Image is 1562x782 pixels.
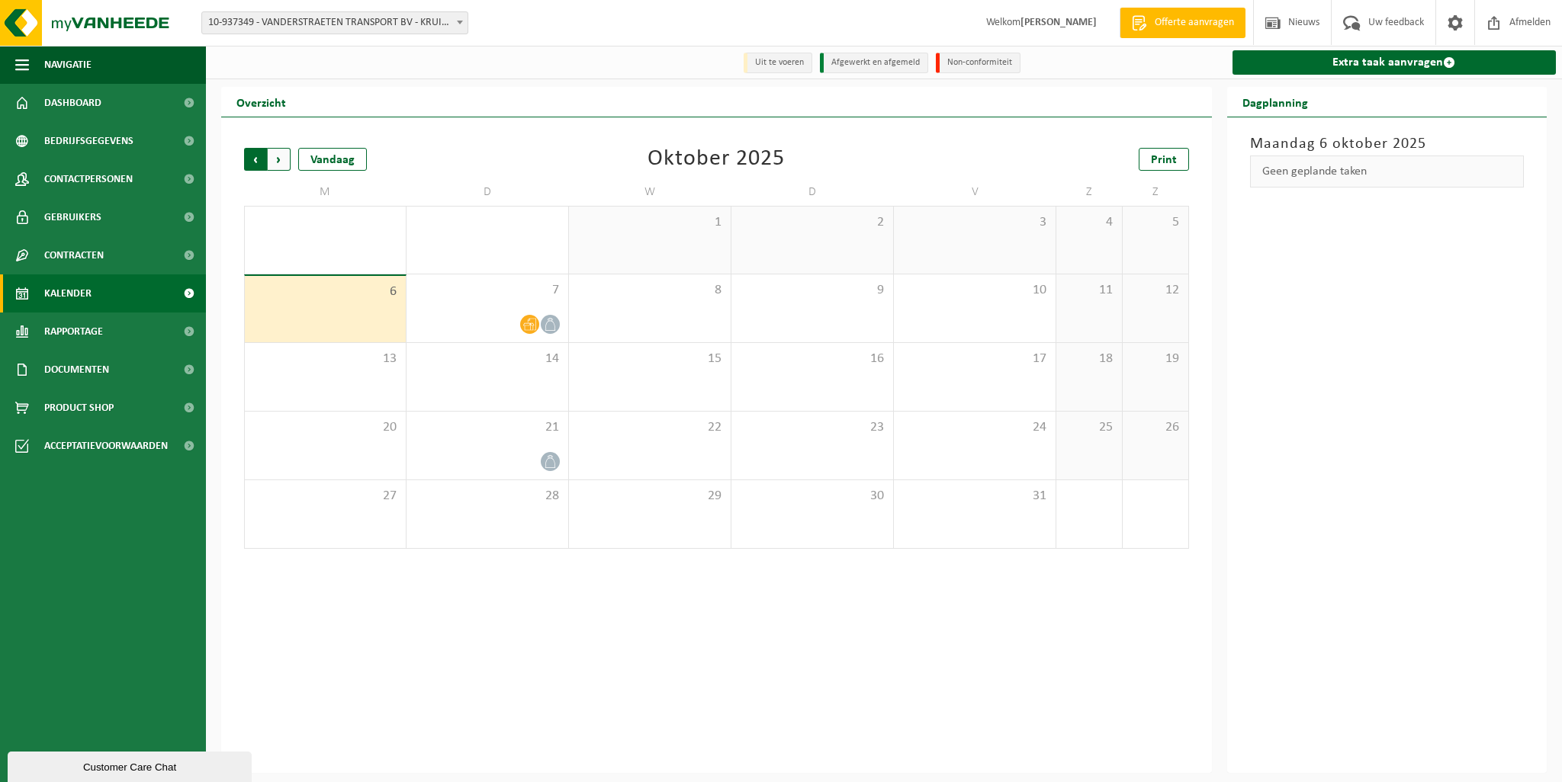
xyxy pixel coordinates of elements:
span: Volgende [268,148,291,171]
td: W [569,178,731,206]
span: Acceptatievoorwaarden [44,427,168,465]
span: 27 [252,488,398,505]
div: Oktober 2025 [648,148,785,171]
span: Kalender [44,274,92,312]
span: 20 [252,419,398,436]
span: Gebruikers [44,198,101,236]
span: 16 [739,351,885,367]
span: Dashboard [44,84,101,122]
span: 9 [739,282,885,299]
td: M [244,178,407,206]
td: Z [1056,178,1123,206]
span: 28 [414,488,561,505]
span: Product Shop [44,389,114,427]
span: 30 [739,488,885,505]
span: 11 [1064,282,1114,299]
h2: Dagplanning [1227,87,1323,117]
strong: [PERSON_NAME] [1020,17,1097,28]
span: 18 [1064,351,1114,367]
span: 15 [577,351,723,367]
li: Afgewerkt en afgemeld [820,53,928,73]
span: 3 [902,214,1048,231]
span: 17 [902,351,1048,367]
span: 1 [577,214,723,231]
span: 21 [414,419,561,436]
span: 24 [902,419,1048,436]
li: Non-conformiteit [936,53,1020,73]
h3: Maandag 6 oktober 2025 [1250,133,1525,155]
span: 19 [1130,351,1181,367]
a: Print [1139,148,1189,171]
a: Offerte aanvragen [1120,8,1245,38]
span: 31 [902,488,1048,505]
span: 23 [739,419,885,436]
span: 12 [1130,282,1181,299]
td: V [894,178,1056,206]
span: Rapportage [44,312,103,351]
span: Contactpersonen [44,160,133,198]
div: Geen geplande taken [1250,155,1525,187]
div: Vandaag [298,148,367,171]
span: Offerte aanvragen [1151,15,1238,30]
span: Vorige [244,148,267,171]
span: Bedrijfsgegevens [44,122,133,160]
span: 25 [1064,419,1114,436]
span: 2 [739,214,885,231]
td: Z [1123,178,1189,206]
span: 22 [577,419,723,436]
span: 13 [252,351,398,367]
span: 29 [577,488,723,505]
span: 8 [577,282,723,299]
span: Documenten [44,351,109,389]
iframe: chat widget [8,748,255,782]
span: Navigatie [44,46,92,84]
span: 5 [1130,214,1181,231]
span: 7 [414,282,561,299]
span: 6 [252,284,398,300]
span: 10 [902,282,1048,299]
span: Print [1151,154,1177,166]
a: Extra taak aanvragen [1233,50,1557,75]
h2: Overzicht [221,87,301,117]
span: 14 [414,351,561,367]
span: Contracten [44,236,104,274]
td: D [731,178,894,206]
span: 10-937349 - VANDERSTRAETEN TRANSPORT BV - KRUISEM [201,11,468,34]
td: D [407,178,569,206]
span: 26 [1130,419,1181,436]
span: 10-937349 - VANDERSTRAETEN TRANSPORT BV - KRUISEM [202,12,468,34]
li: Uit te voeren [744,53,812,73]
span: 4 [1064,214,1114,231]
